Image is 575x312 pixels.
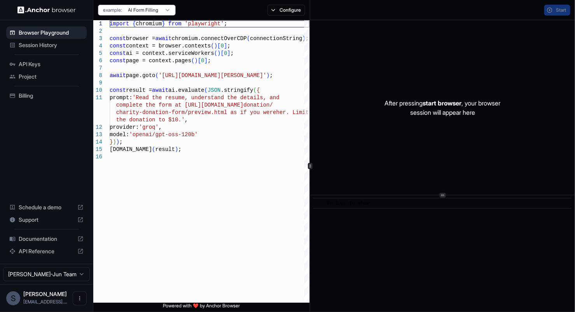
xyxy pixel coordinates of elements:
[93,94,102,102] div: 11
[221,87,253,93] span: .stringify
[257,87,260,93] span: {
[6,39,87,51] div: Session History
[93,79,102,87] div: 9
[191,58,194,64] span: (
[110,72,126,79] span: await
[385,98,501,117] p: After pressing , your browser session will appear here
[110,95,133,101] span: prompt:
[231,50,234,56] span: ;
[185,21,224,27] span: 'playwright'
[6,201,87,214] div: Schedule a demo
[208,87,221,93] span: JSON
[6,26,87,39] div: Browser Playground
[93,35,102,42] div: 3
[133,95,280,101] span: 'Read the resume, understand the details, and
[217,50,220,56] span: )
[73,291,87,305] button: Open menu
[23,299,67,305] span: stilonx@gmail.com
[103,7,122,13] span: example:
[93,42,102,50] div: 4
[217,43,220,49] span: [
[113,139,116,145] span: )
[327,201,369,206] span: No logs to show
[110,50,126,56] span: const
[224,21,227,27] span: ;
[19,235,74,243] span: Documentation
[93,138,102,146] div: 14
[152,87,168,93] span: await
[93,124,102,131] div: 12
[253,87,257,93] span: (
[110,21,129,27] span: import
[6,58,87,70] div: API Keys
[116,109,276,116] span: charity-donation-form/preview.html as if you were
[270,72,273,79] span: ;
[119,139,122,145] span: ;
[221,50,224,56] span: [
[19,60,84,68] span: API Keys
[126,58,191,64] span: page = context.pages
[214,43,217,49] span: )
[129,131,197,138] span: 'openai/gpt-oss-120b'
[211,43,214,49] span: (
[317,200,321,207] span: ​
[163,303,240,312] span: Powered with ❤️ by Anchor Browser
[6,89,87,102] div: Billing
[204,87,208,93] span: (
[116,102,244,108] span: complete the form at [URL][DOMAIN_NAME]
[224,43,227,49] span: ]
[116,139,119,145] span: )
[126,50,214,56] span: ai = context.serviceWorkers
[250,35,302,42] span: connectionString
[243,102,273,108] span: donation/
[110,131,129,138] span: model:
[136,21,162,27] span: chromium
[221,43,224,49] span: 0
[198,58,201,64] span: [
[126,87,152,93] span: result =
[204,58,208,64] span: ]
[93,131,102,138] div: 13
[126,72,156,79] span: page.goto
[93,57,102,65] div: 6
[175,146,178,152] span: )
[93,65,102,72] div: 7
[152,146,155,152] span: (
[6,70,87,83] div: Project
[227,50,230,56] span: ]
[23,291,67,297] span: Shi Yan-Jun
[208,58,211,64] span: ;
[168,87,204,93] span: ai.evaluate
[93,146,102,153] div: 15
[110,43,126,49] span: const
[126,35,156,42] span: browser =
[194,58,197,64] span: )
[156,72,159,79] span: (
[110,146,152,152] span: [DOMAIN_NAME]
[93,87,102,94] div: 10
[266,72,269,79] span: )
[110,87,126,93] span: const
[156,35,172,42] span: await
[19,216,74,224] span: Support
[19,29,84,37] span: Browser Playground
[93,50,102,57] div: 5
[159,124,162,130] span: ,
[19,92,84,100] span: Billing
[168,21,182,27] span: from
[267,5,305,16] button: Configure
[19,247,74,255] span: API Reference
[162,21,165,27] span: }
[110,58,126,64] span: const
[93,28,102,35] div: 2
[172,35,247,42] span: chromium.connectOverCDP
[6,245,87,258] div: API Reference
[110,35,126,42] span: const
[6,291,20,305] div: S
[19,41,84,49] span: Session History
[19,73,84,81] span: Project
[116,117,185,123] span: the donation to $10.'
[17,6,76,14] img: Anchor Logo
[6,233,87,245] div: Documentation
[110,124,139,130] span: provider:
